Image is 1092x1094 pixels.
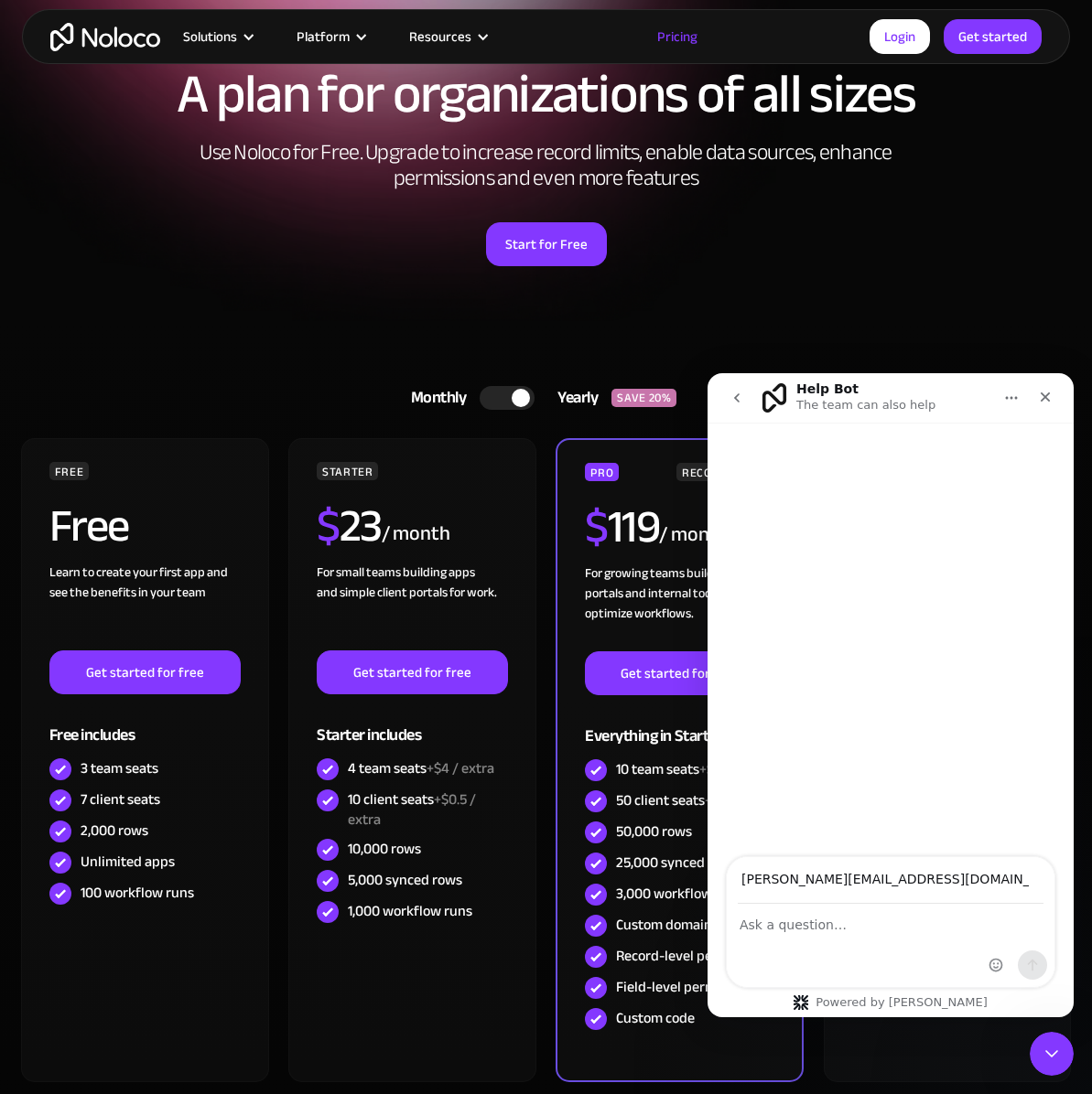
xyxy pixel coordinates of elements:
[585,463,619,481] div: PRO
[49,694,241,754] div: Free includes
[708,373,1074,1017] iframe: Intercom live chat
[1030,1032,1074,1076] iframe: Intercom live chat
[160,25,274,48] div: Solutions
[705,787,769,814] span: +$1 / extra
[49,462,90,480] div: FREE
[183,25,237,48] div: Solutions
[616,884,743,904] div: 3,000 workflow runs
[81,820,148,841] div: 2,000 rows
[616,915,712,935] div: Custom domain
[616,977,759,997] div: Field-level permissions
[274,25,386,48] div: Platform
[386,25,508,48] div: Resources
[388,384,481,412] div: Monthly
[616,853,738,873] div: 25,000 synced rows
[585,504,659,550] h2: 119
[585,651,774,695] a: Get started for free
[348,901,472,921] div: 1,000 workflow runs
[317,462,378,480] div: STARTER
[659,520,728,550] div: / month
[611,389,676,407] div: SAVE 20%
[180,140,913,191] h2: Use Noloco for Free. Upgrade to increase record limits, enable data sources, enhance permissions ...
[317,650,508,694] a: Get started for free
[616,1008,695,1028] div: Custom code
[676,463,774,481] div: RECOMMENDED
[616,790,769,810] div: 50 client seats
[382,520,450,549] div: / month
[699,756,767,783] span: +$6 / extra
[427,755,494,782] span: +$4 / extra
[409,25,471,48] div: Resources
[317,563,508,650] div: For small teams building apps and simple client portals for work. ‍
[585,563,774,651] div: For growing teams building client portals and internal tools to optimize workflows.
[49,503,129,549] h2: Free
[348,786,476,833] span: +$0.5 / extra
[348,839,421,859] div: 10,000 rows
[50,23,160,51] a: home
[585,484,608,570] span: $
[18,67,1074,122] h1: A plan for organizations of all sizes
[317,503,382,549] h2: 23
[616,946,772,966] div: Record-level permissions
[348,789,508,830] div: 10 client seats
[870,19,930,54] a: Login
[81,852,175,872] div: Unlimited apps
[348,758,494,778] div: 4 team seats
[585,695,774,755] div: Everything in Starter with
[49,563,241,650] div: Learn to create your first app and see the benefits in your team ‍
[81,789,160,810] div: 7 client seats
[486,222,607,266] a: Start for Free
[317,483,340,569] span: $
[634,25,720,48] a: Pricing
[944,19,1042,54] a: Get started
[81,758,158,778] div: 3 team seats
[297,25,350,48] div: Platform
[616,821,692,842] div: 50,000 rows
[348,870,462,890] div: 5,000 synced rows
[616,759,767,779] div: 10 team seats
[81,883,194,903] div: 100 workflow runs
[317,694,508,754] div: Starter includes
[535,384,611,412] div: Yearly
[49,650,241,694] a: Get started for free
